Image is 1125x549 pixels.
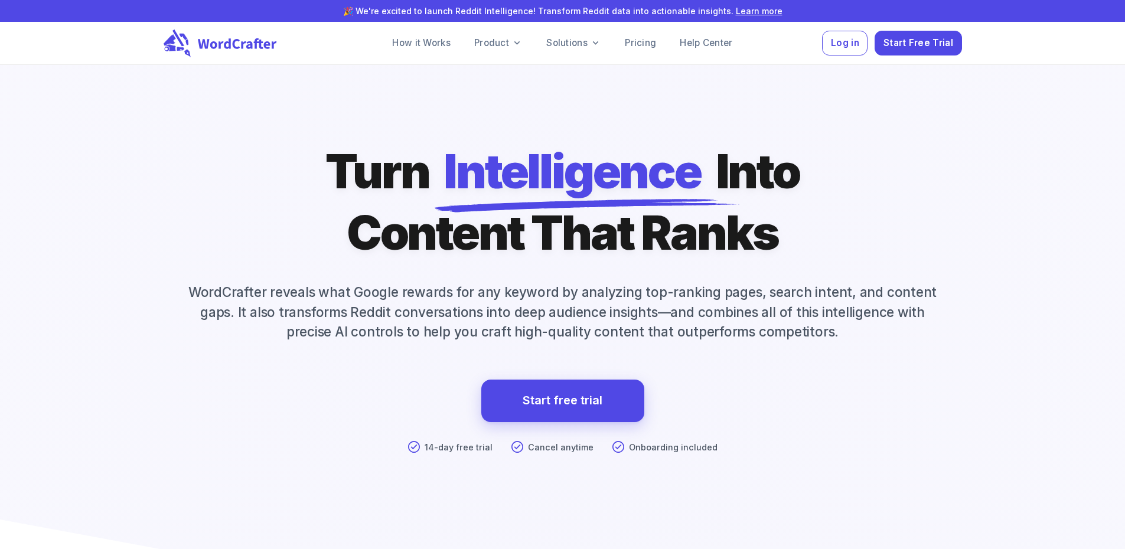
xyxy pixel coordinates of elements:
a: Start free trial [523,390,602,411]
span: Log in [831,35,859,51]
a: Pricing [615,31,666,55]
p: Onboarding included [629,441,718,454]
a: Start free trial [481,380,644,422]
p: 14-day free trial [425,441,493,454]
p: Cancel anytime [528,441,594,454]
p: WordCrafter reveals what Google rewards for any keyword by analyzing top-ranking pages, search in... [164,282,962,342]
a: Product [465,31,532,55]
a: Learn more [736,6,782,16]
a: How it Works [383,31,460,55]
button: Start Free Trial [875,31,961,56]
a: Solutions [537,31,611,55]
a: Help Center [670,31,742,55]
button: Log in [822,31,868,56]
p: 🎉 We're excited to launch Reddit Intelligence! Transform Reddit data into actionable insights. [45,5,1080,17]
span: Start Free Trial [883,35,953,51]
span: Intelligence [444,140,701,202]
h1: Turn Into Content That Ranks [325,140,800,263]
